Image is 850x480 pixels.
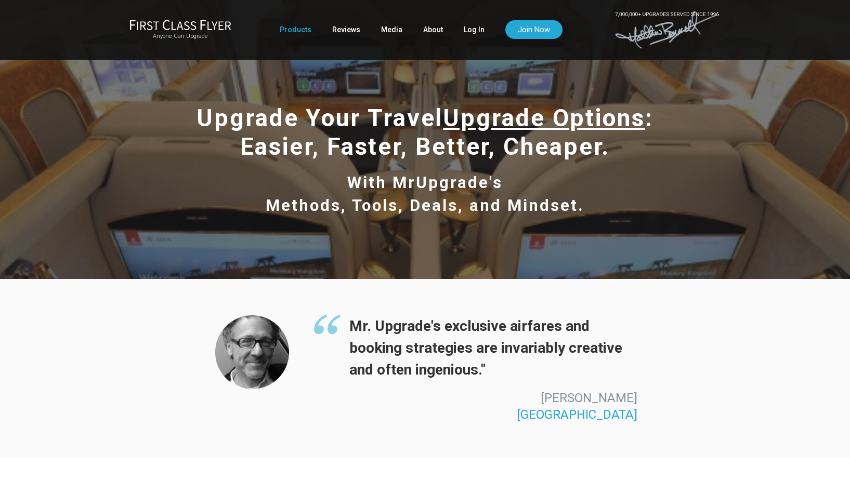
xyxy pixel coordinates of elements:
[129,19,231,30] img: First Class Flyer
[541,391,637,405] span: [PERSON_NAME]
[215,315,289,389] img: Thomas
[505,20,563,39] a: Join Now
[423,20,443,39] a: About
[313,315,638,381] span: Mr. Upgrade's exclusive airfares and booking strategies are invariably creative and often ingenio...
[517,407,637,422] span: [GEOGRAPHIC_DATA]
[197,104,653,161] span: Upgrade Your Travel : Easier, Faster, Better, Cheaper.
[464,20,485,39] a: Log In
[129,19,231,40] a: First Class FlyerAnyone Can Upgrade
[332,20,360,39] a: Reviews
[129,33,231,40] small: Anyone Can Upgrade
[266,173,584,215] span: With MrUpgrade's Methods, Tools, Deals, and Mindset.
[381,20,402,39] a: Media
[280,20,311,39] a: Products
[443,104,645,132] span: Upgrade Options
